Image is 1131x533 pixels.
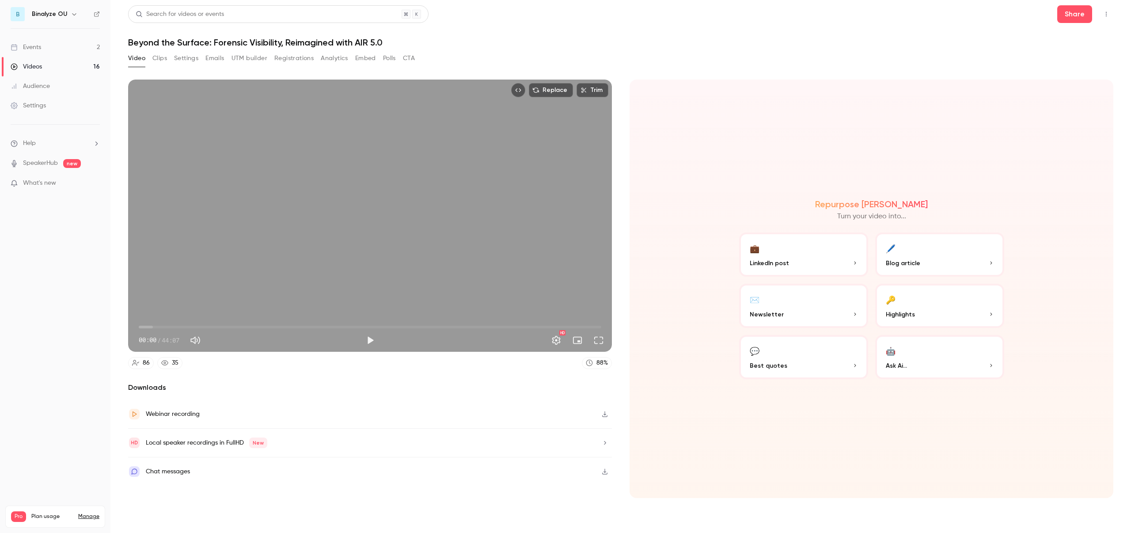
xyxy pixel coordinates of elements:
button: Play [361,331,379,349]
a: 88% [582,357,612,369]
div: Audience [11,82,50,91]
div: 🔑 [886,293,896,306]
span: Newsletter [750,310,784,319]
button: CTA [403,51,415,65]
a: 35 [157,357,182,369]
button: Embed [355,51,376,65]
button: Trim [577,83,608,97]
div: Videos [11,62,42,71]
button: 💼LinkedIn post [739,232,868,277]
div: 00:00 [139,335,179,345]
button: Top Bar Actions [1099,7,1113,21]
div: Settings [11,101,46,110]
h2: Downloads [128,382,612,393]
div: 88 % [596,358,608,368]
button: Share [1057,5,1092,23]
div: Webinar recording [146,409,200,419]
button: 🔑Highlights [875,284,1004,328]
div: 💼 [750,241,759,255]
button: Settings [174,51,198,65]
div: Chat messages [146,466,190,477]
button: Clips [152,51,167,65]
div: Events [11,43,41,52]
a: Manage [78,513,99,520]
h1: Beyond the Surface: Forensic Visibility, Reimagined with AIR 5.0 [128,37,1113,48]
button: 💬Best quotes [739,335,868,379]
span: New [249,438,267,448]
button: 🤖Ask Ai... [875,335,1004,379]
span: What's new [23,179,56,188]
div: 86 [143,358,150,368]
button: Polls [383,51,396,65]
iframe: Noticeable Trigger [89,179,100,187]
button: 🖊️Blog article [875,232,1004,277]
a: SpeakerHub [23,159,58,168]
span: Help [23,139,36,148]
span: Ask Ai... [886,361,907,370]
span: Highlights [886,310,915,319]
button: Registrations [274,51,314,65]
button: Settings [547,331,565,349]
h6: Binalyze OU [32,10,67,19]
span: Best quotes [750,361,787,370]
button: Turn on miniplayer [569,331,586,349]
div: HD [559,330,565,335]
button: UTM builder [232,51,267,65]
span: new [63,159,81,168]
div: 💬 [750,344,759,358]
h2: Repurpose [PERSON_NAME] [815,199,928,209]
li: help-dropdown-opener [11,139,100,148]
button: ✉️Newsletter [739,284,868,328]
span: Pro [11,511,26,522]
span: 44:07 [162,335,179,345]
button: Video [128,51,145,65]
div: Local speaker recordings in FullHD [146,438,267,448]
div: 🤖 [886,344,896,358]
div: Search for videos or events [136,10,224,19]
a: 86 [128,357,154,369]
p: Turn your video into... [837,211,906,222]
span: Blog article [886,259,920,268]
button: Mute [186,331,204,349]
button: Emails [205,51,224,65]
span: 00:00 [139,335,156,345]
div: 🖊️ [886,241,896,255]
button: Embed video [511,83,525,97]
span: Plan usage [31,513,73,520]
button: Replace [529,83,573,97]
button: Full screen [590,331,607,349]
span: / [157,335,161,345]
div: 35 [172,358,178,368]
button: Analytics [321,51,348,65]
div: ✉️ [750,293,759,306]
span: B [16,10,20,19]
span: LinkedIn post [750,259,789,268]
